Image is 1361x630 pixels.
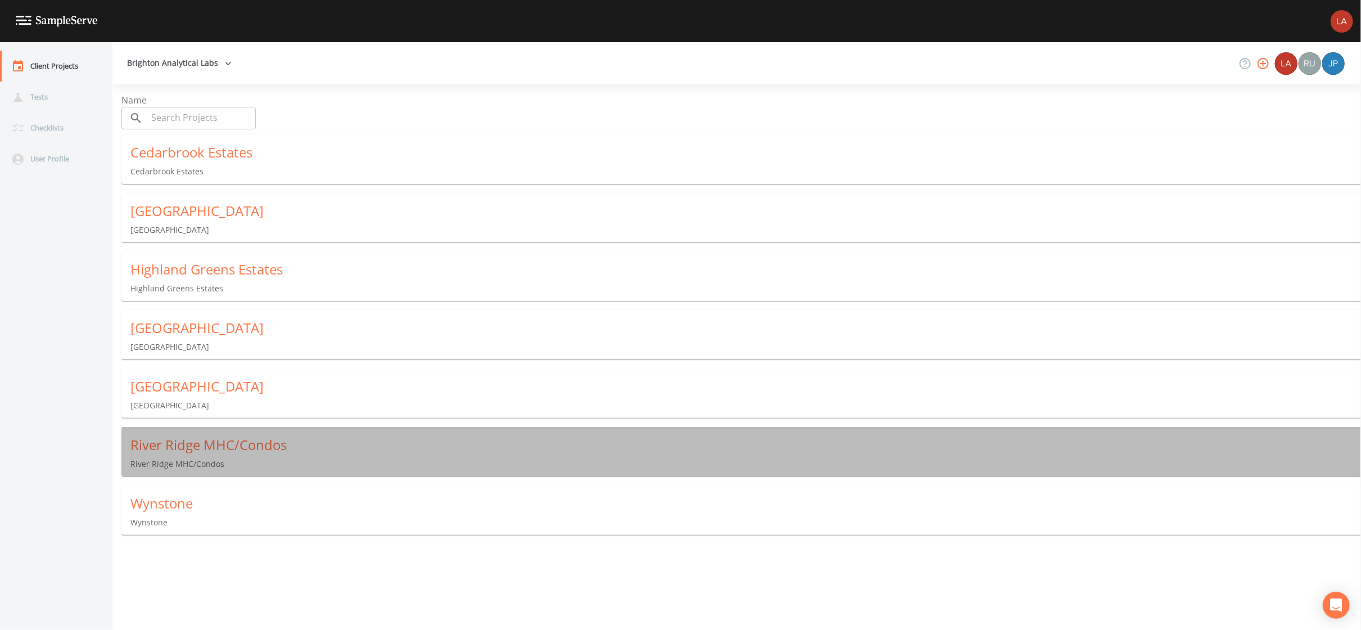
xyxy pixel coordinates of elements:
p: Highland Greens Estates [130,283,1361,294]
button: Brighton Analytical Labs [123,53,236,74]
div: Joshua gere Paul [1322,52,1345,75]
img: a5c06d64ce99e847b6841ccd0307af82 [1299,52,1321,75]
div: River Ridge MHC/Condos [130,436,1361,454]
div: Wynstone [130,494,1361,512]
span: Name [121,94,147,106]
img: 41241ef155101aa6d92a04480b0d0000 [1322,52,1345,75]
img: logo [16,16,98,26]
img: bd2ccfa184a129701e0c260bc3a09f9b [1331,10,1353,33]
p: [GEOGRAPHIC_DATA] [130,224,1361,236]
div: Brighton Analytical [1274,52,1298,75]
div: Open Intercom Messenger [1323,592,1350,619]
p: Wynstone [130,517,1361,528]
p: [GEOGRAPHIC_DATA] [130,400,1361,411]
input: Search Projects [147,107,256,129]
div: [GEOGRAPHIC_DATA] [130,319,1361,337]
div: Russell Schindler [1298,52,1322,75]
p: Cedarbrook Estates [130,166,1361,177]
div: Highland Greens Estates [130,260,1361,278]
div: Cedarbrook Estates [130,143,1361,161]
p: [GEOGRAPHIC_DATA] [130,341,1361,353]
div: [GEOGRAPHIC_DATA] [130,202,1361,220]
img: bd2ccfa184a129701e0c260bc3a09f9b [1275,52,1297,75]
p: River Ridge MHC/Condos [130,458,1361,470]
div: [GEOGRAPHIC_DATA] [130,377,1361,395]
